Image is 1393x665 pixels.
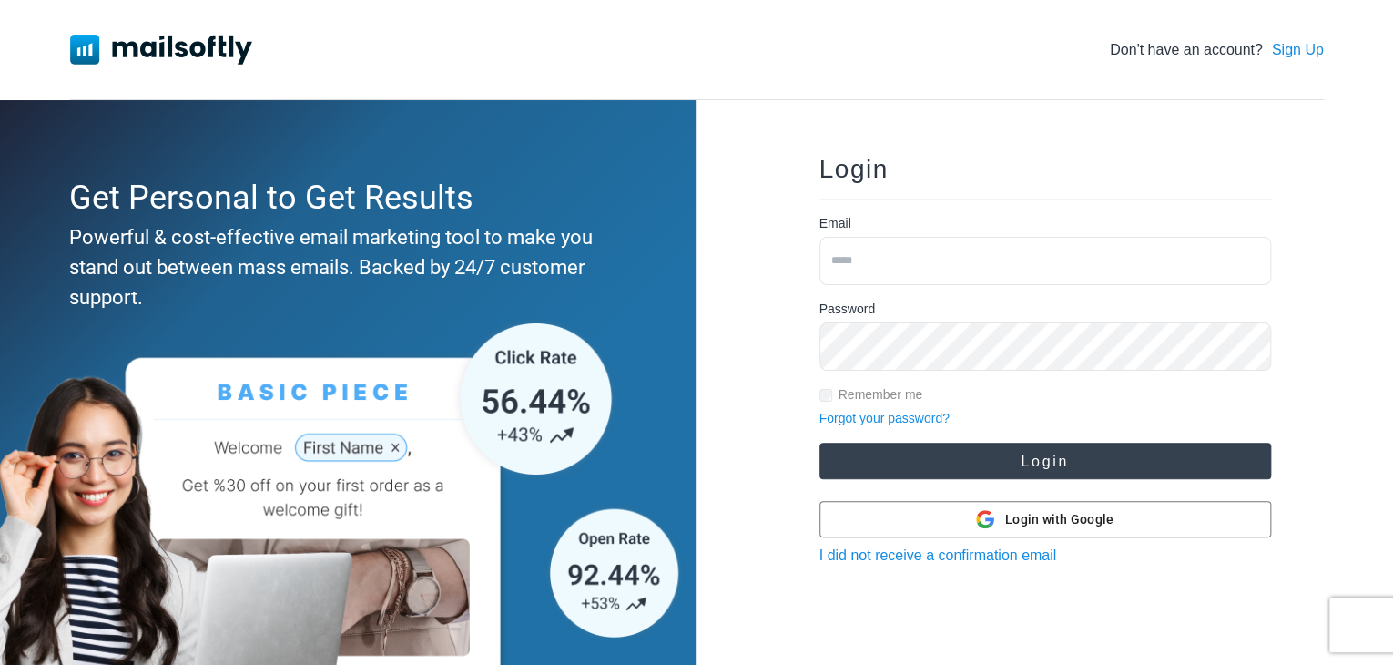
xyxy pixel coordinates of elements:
[1005,510,1113,529] span: Login with Google
[819,411,950,425] a: Forgot your password?
[69,173,619,222] div: Get Personal to Get Results
[819,155,889,183] span: Login
[819,300,875,319] label: Password
[819,547,1057,563] a: I did not receive a confirmation email
[1272,39,1324,61] a: Sign Up
[839,385,923,404] label: Remember me
[819,443,1271,479] button: Login
[819,214,851,233] label: Email
[819,501,1271,537] button: Login with Google
[69,222,619,312] div: Powerful & cost-effective email marketing tool to make you stand out between mass emails. Backed ...
[70,35,252,64] img: Mailsoftly
[1110,39,1324,61] div: Don't have an account?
